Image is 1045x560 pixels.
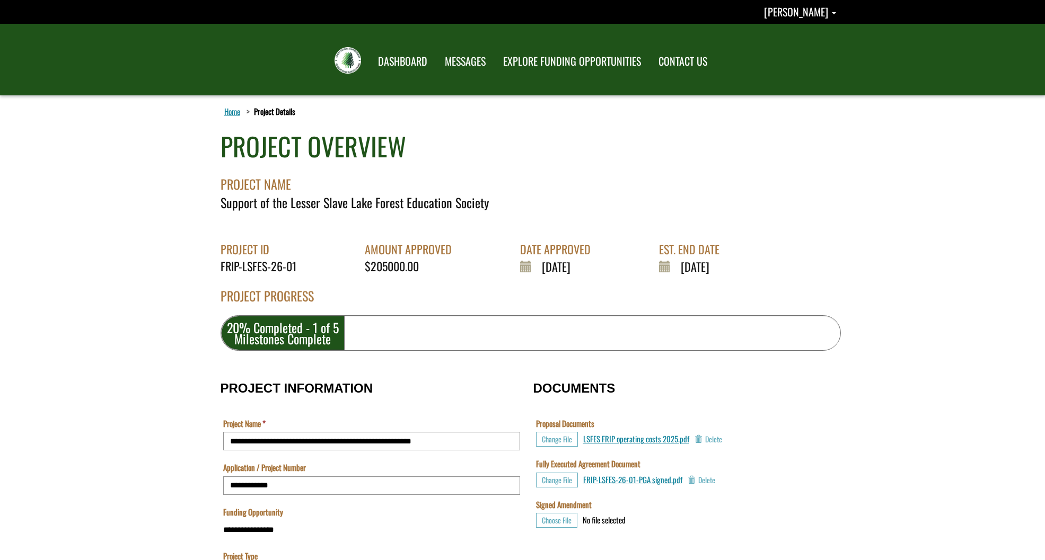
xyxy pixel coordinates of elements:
div: EST. END DATE [659,241,727,257]
div: Support of the Lesser Slave Lake Forest Education Society [221,193,841,211]
input: Funding Opportunity [223,520,520,539]
a: DASHBOARD [370,48,435,75]
fieldset: DOCUMENTS [533,370,825,539]
button: Choose File for Fully Executed Agreement Document [536,473,578,487]
label: Project Name [223,418,266,429]
div: PROJECT OVERVIEW [221,128,406,165]
div: No file selected [583,514,626,526]
a: CONTACT US [651,48,715,75]
li: Project Details [244,106,295,117]
div: PROJECT NAME [221,165,841,193]
a: Cori Klassen [764,4,836,20]
div: $205000.00 [365,258,460,274]
label: Application / Project Number [223,462,306,473]
a: FRIP-LSFES-26-01-PGA signed.pdf [583,474,682,485]
div: [DATE] [520,258,599,275]
nav: Main Navigation [368,45,715,75]
input: Project Name [223,432,520,450]
button: Delete [695,432,722,447]
img: FRIAA Submissions Portal [335,47,361,74]
div: AMOUNT APPROVED [365,241,460,257]
a: Home [222,104,242,118]
a: LSFES FRIP operating costs 2025.pdf [583,433,689,445]
div: PROJECT PROGRESS [221,287,841,315]
div: DATE APPROVED [520,241,599,257]
span: [PERSON_NAME] [764,4,828,20]
button: Choose File for Signed Amendment [536,513,577,528]
a: EXPLORE FUNDING OPPORTUNITIES [495,48,649,75]
h3: PROJECT INFORMATION [221,381,523,395]
div: [DATE] [659,258,727,275]
label: Proposal Documents [536,418,594,429]
div: PROJECT ID [221,241,304,257]
a: MESSAGES [437,48,494,75]
button: Delete [688,473,715,487]
div: 20% Completed - 1 of 5 Milestones Complete [221,316,345,350]
label: Signed Amendment [536,499,592,510]
label: Fully Executed Agreement Document [536,458,640,469]
button: Choose File for Proposal Documents [536,432,578,447]
div: FRIP-LSFES-26-01 [221,258,304,274]
label: Funding Opportunity [223,506,283,518]
h3: DOCUMENTS [533,381,825,395]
